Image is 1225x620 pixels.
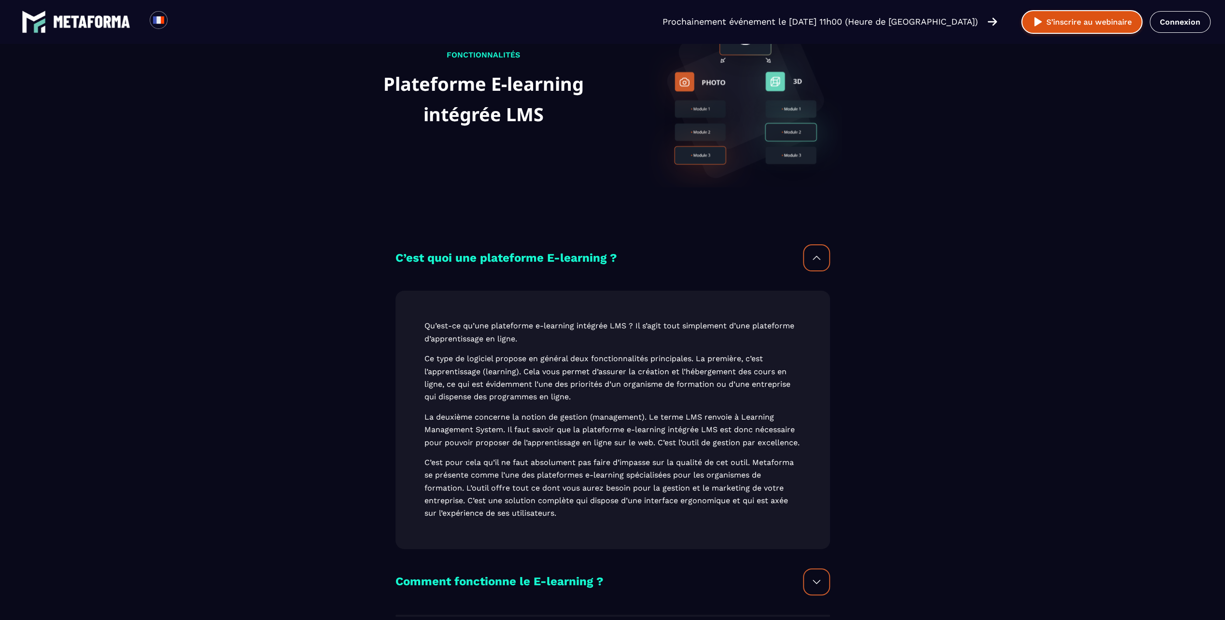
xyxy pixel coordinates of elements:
[395,249,617,268] h2: C’est quoi une plateforme E-learning ?
[383,69,584,129] h1: Plateforme E-learning intégrée LMS
[1032,16,1044,28] img: play
[987,16,997,27] img: arrow-right
[168,11,191,32] div: Search for option
[424,320,801,520] p: Qu’est-ce qu’une plateforme e-learning intégrée LMS ? Il s’agit tout simplement d’une plateforme ...
[53,15,130,28] img: logo
[1150,11,1211,33] a: Connexion
[811,576,822,588] img: arrow
[153,14,165,26] img: fr
[395,572,604,592] h2: Comment fonctionne le E-learning ?
[22,10,46,34] img: logo
[811,252,822,264] img: arrow
[383,49,584,61] p: FONCTIONNALITÉS
[1021,10,1142,34] button: S’inscrire au webinaire
[176,16,183,28] input: Search for option
[662,15,978,28] p: Prochainement événement le [DATE] 11h00 (Heure de [GEOGRAPHIC_DATA])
